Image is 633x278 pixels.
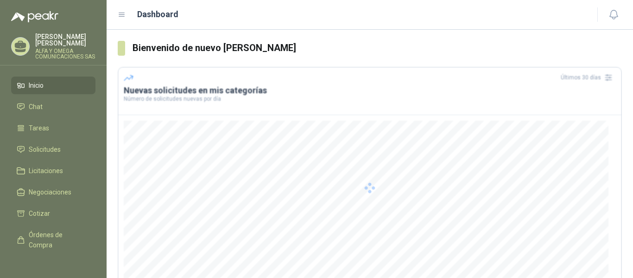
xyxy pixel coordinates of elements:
a: Tareas [11,119,95,137]
span: Tareas [29,123,49,133]
a: Negociaciones [11,183,95,201]
h1: Dashboard [137,8,178,21]
h3: Bienvenido de nuevo [PERSON_NAME] [133,41,622,55]
span: Órdenes de Compra [29,230,87,250]
p: ALFA Y OMEGA COMUNICACIONES SAS [35,48,95,59]
span: Licitaciones [29,166,63,176]
span: Solicitudes [29,144,61,155]
img: Logo peakr [11,11,58,22]
a: Licitaciones [11,162,95,180]
a: Chat [11,98,95,116]
p: [PERSON_NAME] [PERSON_NAME] [35,33,95,46]
a: Órdenes de Compra [11,226,95,254]
a: Inicio [11,77,95,94]
a: Solicitudes [11,141,95,158]
span: Chat [29,102,43,112]
span: Negociaciones [29,187,71,197]
span: Cotizar [29,208,50,219]
a: Cotizar [11,205,95,222]
span: Inicio [29,80,44,91]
